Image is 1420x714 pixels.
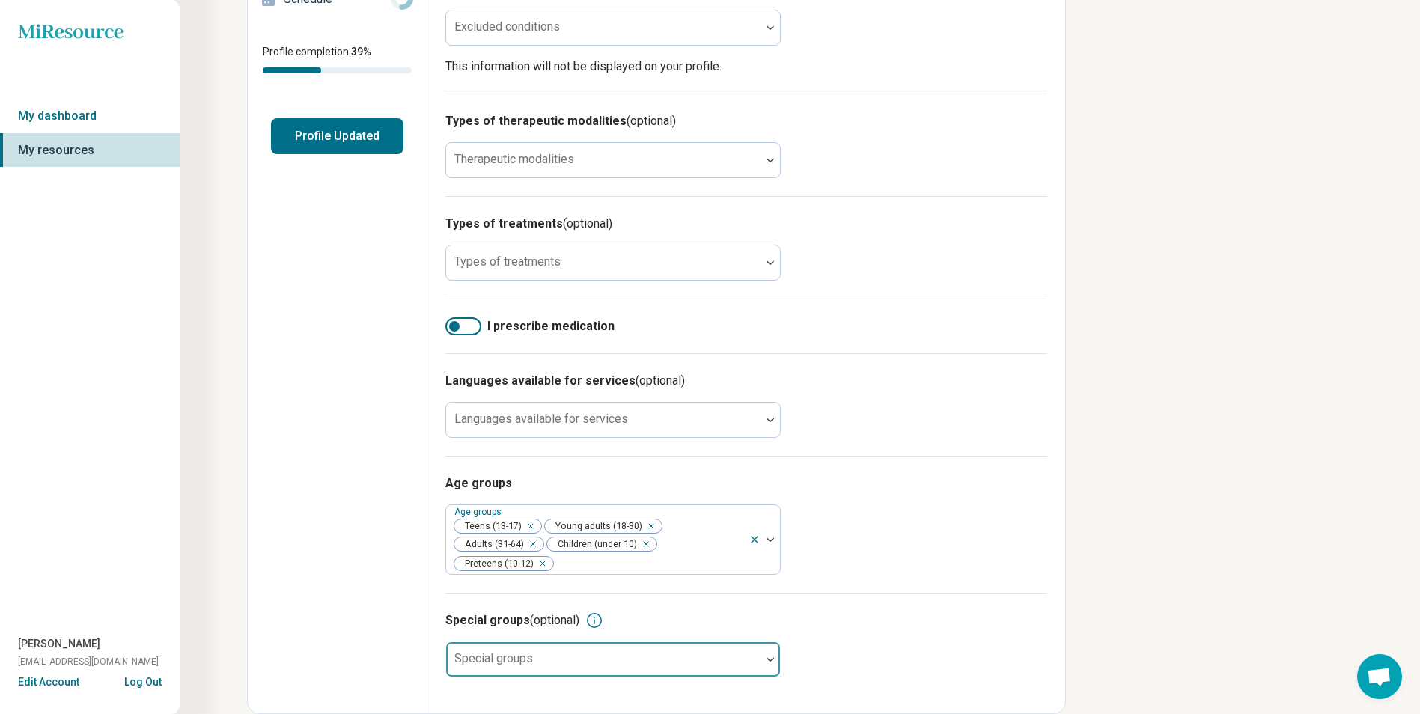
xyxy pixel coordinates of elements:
[454,557,538,571] span: Preteens (10-12)
[454,537,528,552] span: Adults (31-64)
[530,613,579,627] span: (optional)
[1357,654,1402,699] div: Open chat
[445,215,1047,233] h3: Types of treatments
[18,636,100,652] span: [PERSON_NAME]
[445,372,1047,390] h3: Languages available for services
[563,216,612,231] span: (optional)
[454,507,505,517] label: Age groups
[445,611,579,629] h3: Special groups
[545,519,647,534] span: Young adults (18-30)
[454,19,560,34] label: Excluded conditions
[248,35,427,82] div: Profile completion:
[454,519,526,534] span: Teens (13-17)
[445,475,1047,492] h3: Age groups
[18,655,159,668] span: [EMAIL_ADDRESS][DOMAIN_NAME]
[454,651,533,665] label: Special groups
[487,317,615,335] span: I prescribe medication
[271,118,403,154] button: Profile Updated
[454,254,561,269] label: Types of treatments
[445,58,1047,76] p: This information will not be displayed on your profile.
[454,152,574,166] label: Therapeutic modalities
[351,46,371,58] span: 39 %
[636,373,685,388] span: (optional)
[263,67,412,73] div: Profile completion
[454,412,628,426] label: Languages available for services
[445,112,1047,130] h3: Types of therapeutic modalities
[627,114,676,128] span: (optional)
[124,674,162,686] button: Log Out
[547,537,642,552] span: Children (under 10)
[18,674,79,690] button: Edit Account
